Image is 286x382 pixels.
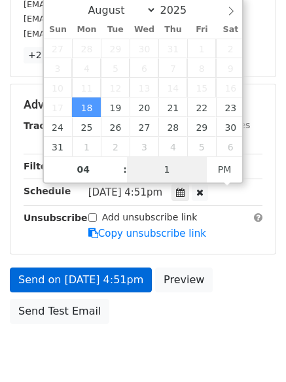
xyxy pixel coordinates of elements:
[101,58,130,78] span: August 5, 2025
[155,268,213,292] a: Preview
[44,58,73,78] span: August 3, 2025
[24,161,57,171] strong: Filters
[130,117,158,137] span: August 27, 2025
[127,156,207,182] input: Minute
[156,4,204,16] input: Year
[187,137,216,156] span: September 5, 2025
[24,47,79,63] a: +27 more
[44,26,73,34] span: Sun
[72,26,101,34] span: Mon
[72,117,101,137] span: August 25, 2025
[130,39,158,58] span: July 30, 2025
[158,137,187,156] span: September 4, 2025
[24,97,262,112] h5: Advanced
[44,137,73,156] span: August 31, 2025
[24,213,88,223] strong: Unsubscribe
[102,211,198,224] label: Add unsubscribe link
[44,97,73,117] span: August 17, 2025
[187,117,216,137] span: August 29, 2025
[130,26,158,34] span: Wed
[123,156,127,182] span: :
[216,137,245,156] span: September 6, 2025
[187,58,216,78] span: August 8, 2025
[221,319,286,382] iframe: Chat Widget
[44,39,73,58] span: July 27, 2025
[72,58,101,78] span: August 4, 2025
[88,186,162,198] span: [DATE] 4:51pm
[10,268,152,292] a: Send on [DATE] 4:51pm
[130,58,158,78] span: August 6, 2025
[101,97,130,117] span: August 19, 2025
[130,78,158,97] span: August 13, 2025
[216,78,245,97] span: August 16, 2025
[10,299,109,324] a: Send Test Email
[187,39,216,58] span: August 1, 2025
[130,137,158,156] span: September 3, 2025
[158,97,187,117] span: August 21, 2025
[24,14,170,24] small: [EMAIL_ADDRESS][DOMAIN_NAME]
[158,58,187,78] span: August 7, 2025
[158,117,187,137] span: August 28, 2025
[72,137,101,156] span: September 1, 2025
[44,78,73,97] span: August 10, 2025
[24,186,71,196] strong: Schedule
[187,78,216,97] span: August 15, 2025
[158,78,187,97] span: August 14, 2025
[101,117,130,137] span: August 26, 2025
[187,26,216,34] span: Fri
[207,156,243,182] span: Click to toggle
[216,58,245,78] span: August 9, 2025
[101,26,130,34] span: Tue
[88,228,206,239] a: Copy unsubscribe link
[158,39,187,58] span: July 31, 2025
[130,97,158,117] span: August 20, 2025
[101,39,130,58] span: July 29, 2025
[72,78,101,97] span: August 11, 2025
[216,117,245,137] span: August 30, 2025
[216,26,245,34] span: Sat
[158,26,187,34] span: Thu
[72,97,101,117] span: August 18, 2025
[24,29,170,39] small: [EMAIL_ADDRESS][DOMAIN_NAME]
[44,117,73,137] span: August 24, 2025
[101,137,130,156] span: September 2, 2025
[24,120,67,131] strong: Tracking
[187,97,216,117] span: August 22, 2025
[216,97,245,117] span: August 23, 2025
[216,39,245,58] span: August 2, 2025
[72,39,101,58] span: July 28, 2025
[101,78,130,97] span: August 12, 2025
[44,156,124,182] input: Hour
